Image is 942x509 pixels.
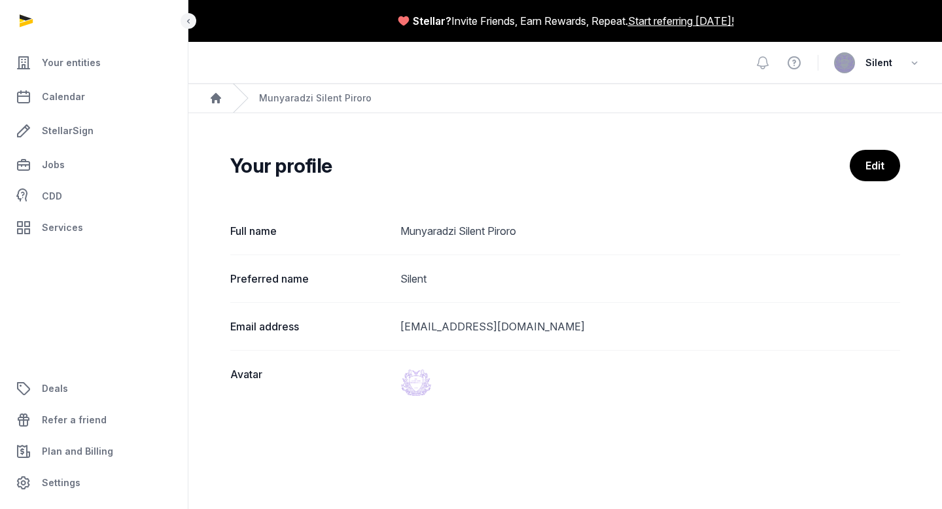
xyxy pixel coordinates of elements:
span: Refer a friend [42,412,107,428]
span: Stellar? [413,13,451,29]
a: Settings [10,467,177,499]
dt: Full name [230,223,390,239]
span: Settings [42,475,80,491]
nav: Breadcrumb [188,84,942,113]
a: Your entities [10,47,177,79]
a: CDD [10,183,177,209]
dd: [EMAIL_ADDRESS][DOMAIN_NAME] [400,319,900,334]
span: StellarSign [42,123,94,139]
dt: Preferred name [230,271,390,287]
div: Munyaradzi Silent Piroro [259,92,372,105]
a: Edit [850,150,900,181]
span: Silent [865,55,892,71]
a: Calendar [10,81,177,113]
span: Services [42,220,83,236]
dd: Silent [400,271,900,287]
span: Jobs [42,157,65,173]
a: Refer a friend [10,404,177,436]
a: Jobs [10,149,177,181]
a: Start referring [DATE]! [628,13,734,29]
a: Deals [10,373,177,404]
span: Calendar [42,89,85,105]
a: StellarSign [10,115,177,147]
dt: Avatar [230,366,390,398]
span: CDD [42,188,62,204]
h2: Your profile [230,154,850,177]
span: Plan and Billing [42,444,113,459]
a: Services [10,212,177,243]
a: Plan and Billing [10,436,177,467]
img: avatar [834,52,855,73]
iframe: Chat Widget [877,446,942,509]
span: Your entities [42,55,101,71]
span: Deals [42,381,68,396]
dt: Email address [230,319,390,334]
dd: Munyaradzi Silent Piroro [400,223,900,239]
